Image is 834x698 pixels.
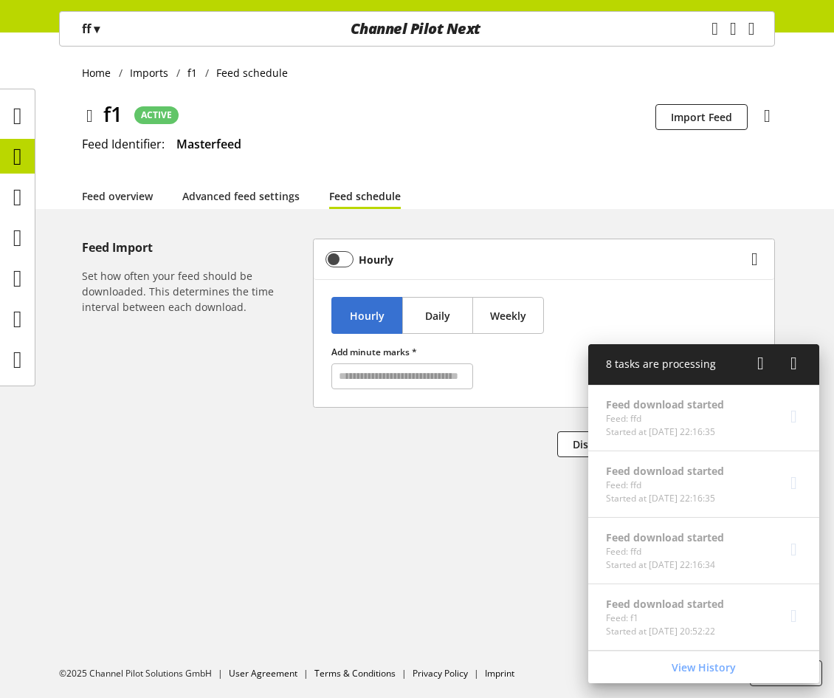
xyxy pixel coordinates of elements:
a: User Agreement [229,667,297,680]
a: Feed schedule [329,188,401,204]
a: f1 [180,65,205,81]
button: Weekly [472,297,544,334]
button: Hourly [331,297,403,334]
h6: Set how often your feed should be downloaded. This determines the time interval between each down... [82,268,307,315]
nav: main navigation [59,11,775,47]
span: f1 [103,98,123,129]
span: Hourly [350,308,385,324]
li: ©2025 Channel Pilot Solutions GmbH [59,667,229,680]
button: Daily [402,297,474,334]
span: Discard Changes [573,437,656,452]
h5: Feed Import [82,239,307,256]
span: Weekly [490,308,526,324]
span: ▾ [94,21,100,37]
a: Terms & Conditions [314,667,396,680]
span: Import Feed [671,109,732,125]
a: Imprint [485,667,514,680]
span: Masterfeed [176,136,241,152]
a: Imports [123,65,176,81]
a: Feed overview [82,188,153,204]
a: Privacy Policy [413,667,468,680]
span: f1 [187,65,197,81]
b: Hourly [359,252,393,267]
span: 8 tasks are processing [606,357,716,371]
a: Home [82,65,119,81]
span: Feed Identifier: [82,136,165,152]
span: View History [672,660,736,675]
span: ACTIVE [141,109,172,122]
span: Daily [425,308,450,324]
button: Import Feed [655,104,748,130]
p: ff [82,20,100,38]
button: Discard Changes [557,431,672,457]
a: View History [591,654,816,680]
a: Advanced feed settings [182,188,300,204]
span: Add minute marks * [331,346,417,358]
